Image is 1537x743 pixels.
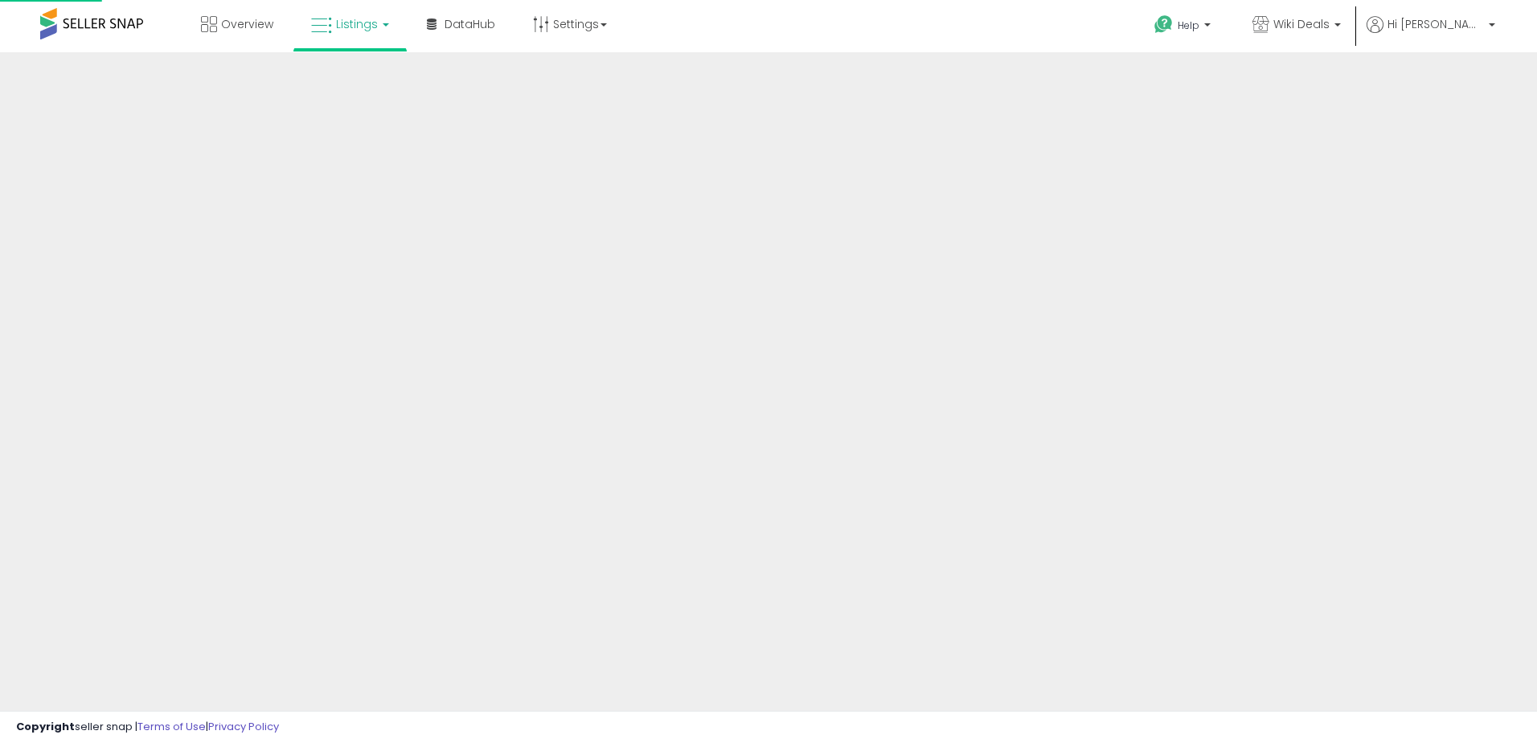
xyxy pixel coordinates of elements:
[208,719,279,734] a: Privacy Policy
[1154,14,1174,35] i: Get Help
[336,16,378,32] span: Listings
[1273,16,1330,32] span: Wiki Deals
[137,719,206,734] a: Terms of Use
[1141,2,1227,52] a: Help
[221,16,273,32] span: Overview
[16,719,75,734] strong: Copyright
[1367,16,1495,52] a: Hi [PERSON_NAME]
[1387,16,1484,32] span: Hi [PERSON_NAME]
[1178,18,1199,32] span: Help
[445,16,495,32] span: DataHub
